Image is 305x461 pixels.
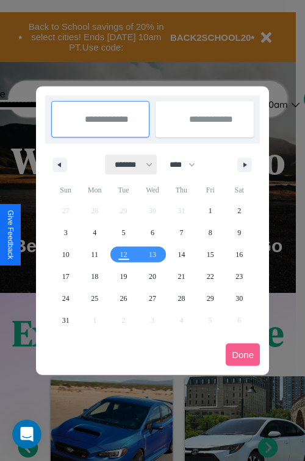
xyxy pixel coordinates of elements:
[80,287,109,309] button: 25
[120,244,127,266] span: 12
[237,222,241,244] span: 9
[91,266,98,287] span: 18
[80,180,109,200] span: Mon
[64,222,68,244] span: 3
[51,222,80,244] button: 3
[91,287,98,309] span: 25
[93,222,96,244] span: 4
[149,244,156,266] span: 13
[62,266,70,287] span: 17
[109,266,138,287] button: 19
[196,222,224,244] button: 8
[109,244,138,266] button: 12
[235,266,243,287] span: 23
[51,266,80,287] button: 17
[225,200,254,222] button: 2
[62,244,70,266] span: 10
[122,222,126,244] span: 5
[209,222,212,244] span: 8
[207,266,214,287] span: 22
[138,266,167,287] button: 20
[6,210,15,259] div: Give Feedback
[149,266,156,287] span: 20
[62,287,70,309] span: 24
[120,266,127,287] span: 19
[225,287,254,309] button: 30
[179,222,183,244] span: 7
[178,244,185,266] span: 14
[120,287,127,309] span: 26
[226,343,260,366] button: Done
[167,180,196,200] span: Thu
[196,266,224,287] button: 22
[51,244,80,266] button: 10
[178,287,185,309] span: 28
[167,244,196,266] button: 14
[167,222,196,244] button: 7
[225,222,254,244] button: 9
[209,200,212,222] span: 1
[207,244,214,266] span: 15
[196,287,224,309] button: 29
[178,266,185,287] span: 21
[91,244,98,266] span: 11
[51,287,80,309] button: 24
[12,420,41,449] iframe: Intercom live chat
[51,180,80,200] span: Sun
[225,244,254,266] button: 16
[138,222,167,244] button: 6
[151,222,154,244] span: 6
[80,222,109,244] button: 4
[138,244,167,266] button: 13
[207,287,214,309] span: 29
[235,244,243,266] span: 16
[149,287,156,309] span: 27
[196,200,224,222] button: 1
[80,266,109,287] button: 18
[138,180,167,200] span: Wed
[167,287,196,309] button: 28
[109,287,138,309] button: 26
[109,222,138,244] button: 5
[225,180,254,200] span: Sat
[80,244,109,266] button: 11
[225,266,254,287] button: 23
[62,309,70,331] span: 31
[167,266,196,287] button: 21
[235,287,243,309] span: 30
[196,244,224,266] button: 15
[138,287,167,309] button: 27
[109,180,138,200] span: Tue
[51,309,80,331] button: 31
[237,200,241,222] span: 2
[196,180,224,200] span: Fri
